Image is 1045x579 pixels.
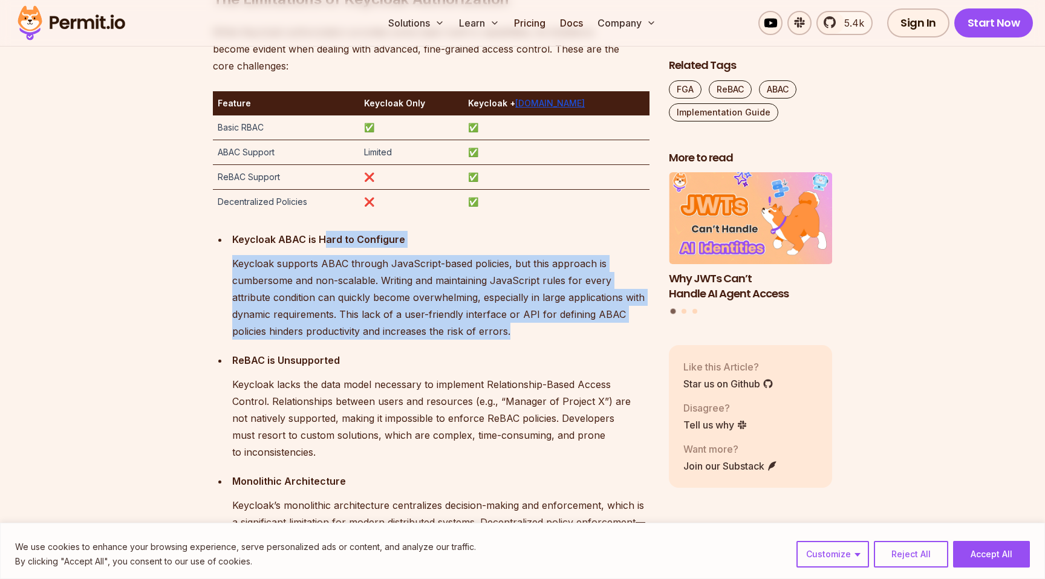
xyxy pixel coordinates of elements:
th: Keycloak + [463,91,649,115]
p: Keycloak lacks the data model necessary to implement Relationship-Based Access Control. Relations... [232,376,649,461]
button: Company [593,11,661,35]
button: Go to slide 1 [671,309,676,314]
a: Implementation Guide [669,103,778,121]
button: Go to slide 2 [682,309,686,314]
a: Docs [555,11,588,35]
button: Go to slide 3 [692,309,697,314]
a: Sign In [887,8,949,37]
p: We use cookies to enhance your browsing experience, serve personalized ads or content, and analyz... [15,540,476,554]
button: Customize [796,541,869,568]
a: [DOMAIN_NAME] [515,98,585,108]
th: Keycloak Only [359,91,463,115]
p: Like this Article? [683,360,773,374]
h2: Related Tags [669,58,832,73]
th: Feature [213,91,359,115]
strong: ReBAC is Unsupported [232,354,340,366]
a: Join our Substack [683,459,778,473]
td: ✅ [463,165,649,190]
td: ✅ [463,140,649,165]
a: FGA [669,80,702,99]
a: Start Now [954,8,1034,37]
h3: Why JWTs Can’t Handle AI Agent Access [669,271,832,302]
td: ✅ [463,115,649,140]
td: ReBAC Support [213,165,359,190]
a: Pricing [509,11,550,35]
img: Permit logo [12,2,131,44]
img: Why JWTs Can’t Handle AI Agent Access [669,173,832,265]
div: Posts [669,173,832,316]
button: Learn [454,11,504,35]
a: Why JWTs Can’t Handle AI Agent AccessWhy JWTs Can’t Handle AI Agent Access [669,173,832,302]
td: ABAC Support [213,140,359,165]
a: ReBAC [709,80,752,99]
p: Want more? [683,442,778,456]
p: Keycloak supports ABAC through JavaScript-based policies, but this approach is cumbersome and non... [232,255,649,340]
p: Disagree? [683,401,747,415]
a: Star us on Github [683,377,773,391]
li: 1 of 3 [669,173,832,302]
h2: More to read [669,150,832,166]
td: Basic RBAC [213,115,359,140]
td: Decentralized Policies [213,190,359,215]
td: Limited [359,140,463,165]
p: By clicking "Accept All", you consent to our use of cookies. [15,554,476,569]
span: 5.4k [837,16,864,30]
td: ❌ [359,165,463,190]
button: Accept All [953,541,1030,568]
strong: Monolithic Architecture [232,475,346,487]
p: While Keycloak authorization provides some basic built-in capabilities, its limitations become ev... [213,24,649,74]
a: ABAC [759,80,796,99]
a: Tell us why [683,418,747,432]
button: Reject All [874,541,948,568]
td: ✅ [359,115,463,140]
button: Solutions [383,11,449,35]
td: ✅ [463,190,649,215]
a: 5.4k [816,11,873,35]
td: ❌ [359,190,463,215]
strong: Keycloak ABAC is Hard to Configure [232,233,405,245]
